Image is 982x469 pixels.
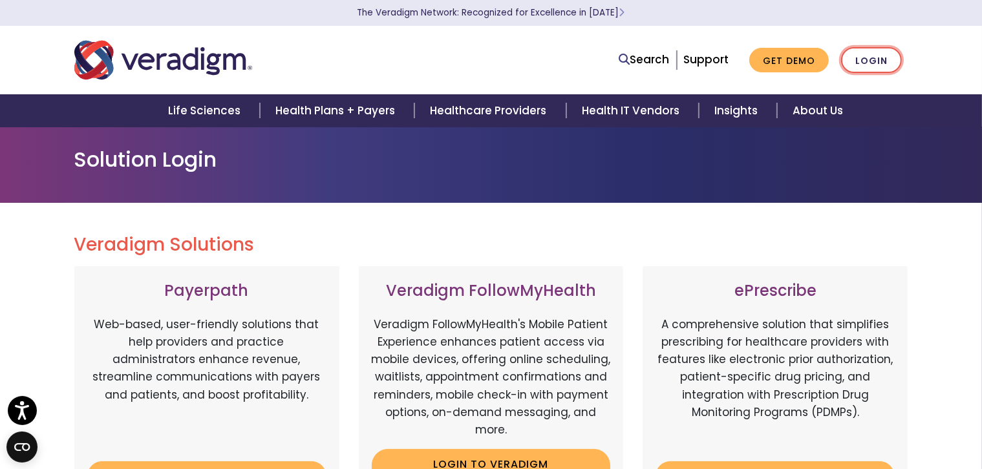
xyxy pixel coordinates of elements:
[699,94,777,127] a: Insights
[260,94,414,127] a: Health Plans + Payers
[6,432,37,463] button: Open CMP widget
[777,94,859,127] a: About Us
[87,316,326,452] p: Web-based, user-friendly solutions that help providers and practice administrators enhance revenu...
[619,6,625,19] span: Learn More
[619,51,670,68] a: Search
[358,6,625,19] a: The Veradigm Network: Recognized for Excellence in [DATE]Learn More
[74,234,908,256] h2: Veradigm Solutions
[566,94,699,127] a: Health IT Vendors
[153,94,260,127] a: Life Sciences
[683,52,729,67] a: Support
[414,94,566,127] a: Healthcare Providers
[841,47,902,74] a: Login
[656,282,895,300] h3: ePrescribe
[372,316,611,439] p: Veradigm FollowMyHealth's Mobile Patient Experience enhances patient access via mobile devices, o...
[749,48,829,73] a: Get Demo
[372,282,611,300] h3: Veradigm FollowMyHealth
[656,316,895,452] p: A comprehensive solution that simplifies prescribing for healthcare providers with features like ...
[74,39,252,81] img: Veradigm logo
[74,147,908,172] h1: Solution Login
[734,377,966,453] iframe: Drift Chat Widget
[87,282,326,300] h3: Payerpath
